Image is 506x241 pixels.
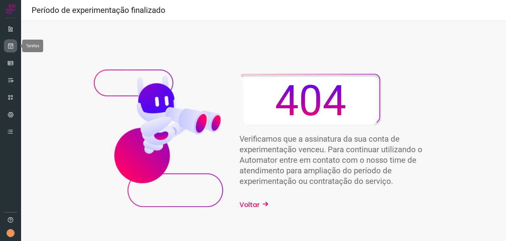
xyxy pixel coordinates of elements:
img: Logo [6,4,15,14]
span: Tarefas [26,44,39,48]
img: Higgor [94,68,223,207]
h2: Período de experimentação finalizado [32,6,165,15]
img: Higgor [239,74,381,126]
img: 23e541ba12849409981ed1b203db59b2.png [7,229,14,237]
p: Verificamos que a assinatura da sua conta de experimentação venceu. Para continuar utilizando o A... [239,134,433,187]
button: Voltar [239,200,269,210]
